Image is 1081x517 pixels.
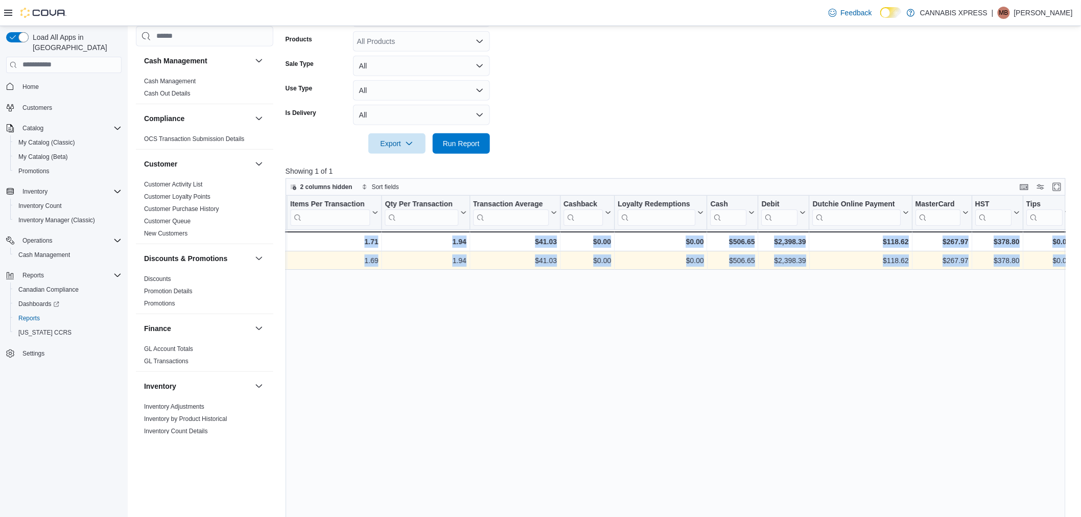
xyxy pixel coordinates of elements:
p: Showing 1 of 1 [286,166,1074,176]
button: Loyalty Redemptions [618,199,704,225]
a: Cash Management [144,77,196,84]
span: Settings [18,347,122,360]
div: Tips [1026,199,1063,209]
button: My Catalog (Beta) [10,150,126,164]
div: $506.65 [711,254,755,267]
label: Sale Type [286,60,314,68]
div: HST [975,199,1012,209]
div: Items Per Transaction [291,199,371,225]
span: Operations [22,237,53,245]
span: Catalog [22,124,43,132]
a: Customer Activity List [144,180,203,187]
div: $378.80 [975,236,1020,248]
div: Finance [136,342,273,371]
a: Dashboards [14,298,63,310]
p: [PERSON_NAME] [1014,7,1073,19]
button: Compliance [144,113,251,123]
div: 1.94 [385,254,466,267]
span: Cash Management [18,251,70,259]
span: Promotions [144,299,175,307]
span: Export [374,133,419,154]
button: Canadian Compliance [10,283,126,297]
button: Promotions [10,164,126,178]
span: My Catalog (Classic) [18,138,75,147]
button: Settings [2,346,126,361]
span: Washington CCRS [14,326,122,339]
button: Reports [10,311,126,325]
div: $378.80 [975,254,1020,267]
div: Transaction Average [473,199,549,209]
button: Reports [2,268,126,283]
span: Canadian Compliance [18,286,79,294]
a: Settings [18,347,49,360]
span: [US_STATE] CCRS [18,328,72,337]
div: Debit [762,199,798,225]
span: Customer Queue [144,217,191,225]
span: Customers [18,101,122,114]
span: GL Transactions [144,357,189,365]
a: Discounts [144,275,171,282]
div: 1.94 [385,236,466,248]
button: Qty Per Transaction [385,199,466,225]
button: Inventory [144,381,251,391]
div: $0.00 [1026,236,1071,248]
button: Reports [18,269,48,281]
div: Items Per Transaction [291,199,371,209]
span: New Customers [144,229,187,237]
span: Cash Management [14,249,122,261]
span: Operations [18,234,122,247]
span: Reports [18,269,122,281]
button: Inventory [18,185,52,198]
button: 2 columns hidden [286,181,357,193]
span: Inventory Manager (Classic) [14,214,122,226]
a: Customer Loyalty Points [144,193,210,200]
button: Transaction Average [473,199,557,225]
div: MasterCard [915,199,960,209]
div: $0.00 [618,236,704,248]
a: OCS Transaction Submission Details [144,135,245,142]
button: Discounts & Promotions [253,252,265,264]
a: Home [18,81,43,93]
span: Inventory [18,185,122,198]
div: Cash [711,199,747,209]
label: Use Type [286,84,312,92]
a: Customer Purchase History [144,205,219,212]
button: All [353,105,490,125]
div: Cash Management [136,75,273,103]
div: $0.00 [1026,254,1071,267]
a: Cash Management [14,249,74,261]
button: Finance [253,322,265,334]
button: All [353,80,490,101]
a: GL Transactions [144,357,189,364]
div: Tips [1026,199,1063,225]
div: Discounts & Promotions [136,272,273,313]
div: $0.00 [564,236,612,248]
button: Display options [1035,181,1047,193]
span: Cash Management [144,77,196,85]
a: GL Account Totals [144,345,193,352]
span: Cash Out Details [144,89,191,97]
span: Load All Apps in [GEOGRAPHIC_DATA] [29,32,122,53]
button: Run Report [433,133,490,154]
span: Dashboards [18,300,59,308]
h3: Finance [144,323,171,333]
a: Customer Queue [144,217,191,224]
span: Customer Purchase History [144,204,219,213]
a: Dashboards [10,297,126,311]
button: All [353,56,490,76]
span: Inventory by Product Historical [144,414,227,422]
h3: Inventory [144,381,176,391]
span: Customers [22,104,52,112]
a: Inventory Adjustments [144,403,204,410]
div: $41.03 [473,236,557,248]
span: Inventory Manager (Classic) [18,216,95,224]
div: $267.97 [915,254,969,267]
button: Inventory Count [10,199,126,213]
div: $267.97 [915,236,969,248]
button: MasterCard [915,199,969,225]
button: Finance [144,323,251,333]
button: My Catalog (Classic) [10,135,126,150]
nav: Complex example [6,75,122,388]
span: Dashboards [14,298,122,310]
